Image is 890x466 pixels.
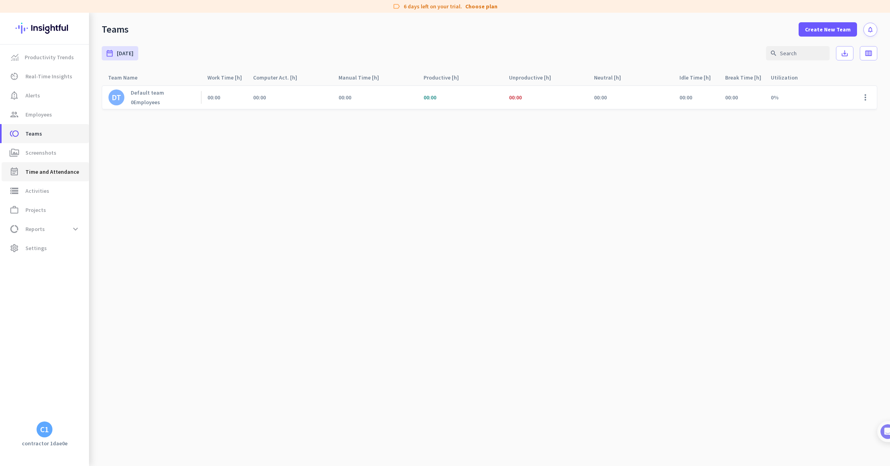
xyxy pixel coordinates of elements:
[15,13,74,44] img: Insightful logo
[764,86,850,109] div: 0%
[25,186,49,196] span: Activities
[11,54,18,61] img: menu-item
[771,72,807,83] div: Utilization
[679,94,692,101] span: 00:00
[509,94,522,101] span: 00:00
[108,72,147,83] div: Team Name
[2,219,89,239] a: data_usageReportsexpand_more
[865,49,873,57] i: calendar_view_week
[2,67,89,86] a: av_timerReal-Time Insights
[106,49,114,57] i: date_range
[393,2,400,10] i: label
[725,72,764,83] div: Break Time [h]
[10,129,19,138] i: toll
[2,86,89,105] a: notification_importantAlerts
[25,205,46,215] span: Projects
[339,72,389,83] div: Manual Time [h]
[2,200,89,219] a: work_outlineProjects
[836,46,853,60] button: save_alt
[509,72,561,83] div: Unproductive [h]
[770,50,777,57] i: search
[10,72,19,81] i: av_timer
[25,224,45,234] span: Reports
[253,72,307,83] div: Computer Act. [h]
[40,425,49,433] div: C1
[131,99,133,106] b: 0
[2,181,89,200] a: storageActivities
[117,49,133,57] span: [DATE]
[10,110,19,119] i: group
[112,93,121,101] div: DT
[679,72,719,83] div: Idle Time [h]
[102,23,129,35] div: Teams
[725,94,738,101] div: 00:00
[207,72,247,83] div: Work Time [h]
[805,25,851,33] span: Create New Team
[2,48,89,67] a: menu-itemProductivity Trends
[856,88,875,107] button: more_vert
[10,167,19,177] i: event_note
[424,72,468,83] div: Productive [h]
[10,224,19,234] i: data_usage
[25,129,42,138] span: Teams
[25,167,79,177] span: Time and Attendance
[867,26,874,33] i: notifications
[2,143,89,162] a: perm_mediaScreenshots
[766,46,830,60] input: Search
[594,72,631,83] div: Neutral [h]
[799,22,857,37] button: Create New Team
[253,94,266,101] span: 00:00
[2,124,89,143] a: tollTeams
[131,99,164,106] div: Employees
[594,94,607,101] span: 00:00
[2,239,89,258] a: settingsSettings
[25,52,74,62] span: Productivity Trends
[10,205,19,215] i: work_outline
[10,91,19,100] i: notification_important
[207,94,220,101] span: 00:00
[424,94,436,101] span: 00:00
[108,89,164,106] a: DTDefault team0Employees
[2,162,89,181] a: event_noteTime and Attendance
[25,243,47,253] span: Settings
[131,89,164,96] p: Default team
[339,94,351,101] span: 00:00
[10,148,19,157] i: perm_media
[860,46,877,60] button: calendar_view_week
[2,105,89,124] a: groupEmployees
[25,148,56,157] span: Screenshots
[863,23,877,37] button: notifications
[10,243,19,253] i: settings
[841,49,849,57] i: save_alt
[68,222,83,236] button: expand_more
[465,2,497,10] a: Choose plan
[25,91,40,100] span: Alerts
[25,110,52,119] span: Employees
[25,72,72,81] span: Real-Time Insights
[10,186,19,196] i: storage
